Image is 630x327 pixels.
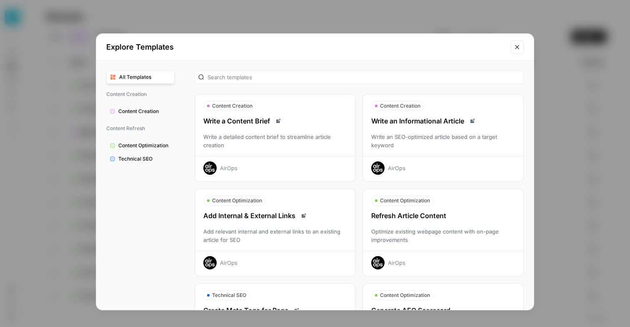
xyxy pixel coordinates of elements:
span: All Templates [119,73,171,81]
button: Content Creation [106,105,175,118]
span: Content Creation [380,102,420,110]
span: Content Creation [212,102,252,110]
button: Content OptimizationRefresh Article ContentOptimize existing webpage content with on-page improve... [362,189,524,277]
input: Search templates [207,73,520,81]
a: Read docs [299,211,309,221]
div: AirOps [388,164,405,172]
span: Content Optimization [380,197,430,204]
button: Content CreationWrite a Content BriefRead docsWrite a detailed content brief to streamline articl... [195,94,356,182]
div: Create Meta Tags for Page [195,305,355,315]
div: Write a Content Brief [195,116,355,126]
div: Write an Informational Article [363,116,523,126]
a: Read docs [467,116,477,126]
div: AirOps [220,259,237,267]
div: Refresh Article Content [363,211,523,221]
div: AirOps [388,259,405,267]
div: Add Internal & External Links [195,211,355,221]
span: Content Optimization [118,142,171,149]
button: Content Optimization [106,139,175,152]
span: Technical SEO [118,155,171,163]
span: Content Creation [118,108,171,115]
span: Technical SEO [212,292,246,299]
div: Add relevant internal and external links to an existing article for SEO [195,227,355,244]
div: Write an SEO-optimized article based on a target keyword [363,133,523,149]
span: Content Optimization [212,197,262,204]
span: Content Refresh [106,121,175,136]
span: Content Creation [106,87,175,101]
div: AirOps [220,164,237,172]
span: Content Optimization [380,292,430,299]
a: Read docs [273,116,283,126]
button: Technical SEO [106,152,175,166]
h2: Explore Templates [106,41,505,53]
button: Content CreationWrite an Informational ArticleRead docsWrite an SEO-optimized article based on a ... [362,94,524,182]
a: Read docs [292,305,302,315]
div: Generate AEO Scorecard [363,305,523,315]
button: Content OptimizationAdd Internal & External LinksRead docsAdd relevant internal and external link... [195,189,356,277]
button: Close modal [510,40,524,54]
div: Write a detailed content brief to streamline article creation [195,133,355,149]
button: All Templates [106,70,175,84]
div: Optimize existing webpage content with on-page improvements [363,227,523,244]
